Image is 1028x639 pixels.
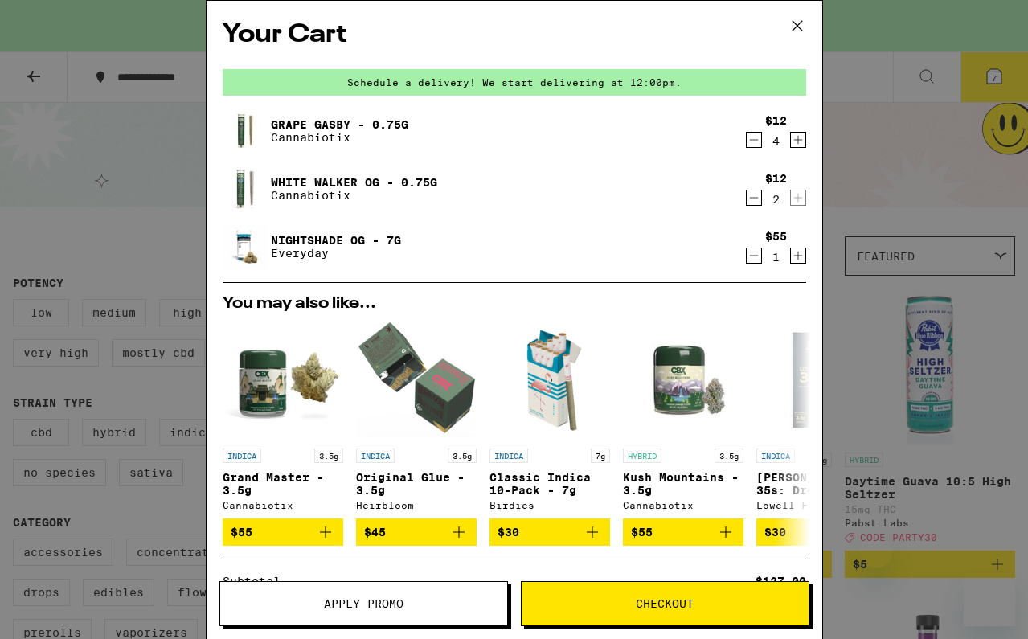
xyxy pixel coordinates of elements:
[623,518,743,546] button: Add to bag
[756,500,877,510] div: Lowell Farms
[223,320,343,440] img: Cannabiotix - Grand Master - 3.5g
[356,518,477,546] button: Add to bag
[223,471,343,497] p: Grand Master - 3.5g
[271,118,408,131] a: Grape Gasby - 0.75g
[489,518,610,546] button: Add to bag
[271,131,408,144] p: Cannabiotix
[623,471,743,497] p: Kush Mountains - 3.5g
[764,526,786,539] span: $30
[860,536,892,568] iframe: Close message
[756,449,795,463] p: INDICA
[790,248,806,264] button: Increment
[364,526,386,539] span: $45
[765,135,787,148] div: 4
[223,320,343,518] a: Open page for Grand Master - 3.5g from Cannabiotix
[356,449,395,463] p: INDICA
[271,247,401,260] p: Everyday
[356,320,477,518] a: Open page for Original Glue - 3.5g from Heirbloom
[765,114,787,127] div: $12
[746,248,762,264] button: Decrement
[223,576,292,587] div: Subtotal
[765,193,787,206] div: 2
[715,449,743,463] p: 3.5g
[271,176,437,189] a: White Walker OG - 0.75g
[356,500,477,510] div: Heirbloom
[746,190,762,206] button: Decrement
[219,581,508,626] button: Apply Promo
[498,526,519,539] span: $30
[631,526,653,539] span: $55
[489,471,610,497] p: Classic Indica 10-Pack - 7g
[223,518,343,546] button: Add to bag
[746,132,762,148] button: Decrement
[356,471,477,497] p: Original Glue - 3.5g
[765,172,787,185] div: $12
[765,251,787,264] div: 1
[623,320,743,440] img: Cannabiotix - Kush Mountains - 3.5g
[756,320,877,518] a: Open page for Lowell 35s: Dreamweaver 10 Pack - 3.5g from Lowell Farms
[271,189,437,202] p: Cannabiotix
[623,320,743,518] a: Open page for Kush Mountains - 3.5g from Cannabiotix
[223,449,261,463] p: INDICA
[964,575,1015,626] iframe: Button to launch messaging window
[223,17,806,53] h2: Your Cart
[790,132,806,148] button: Increment
[489,320,610,518] a: Open page for Classic Indica 10-Pack - 7g from Birdies
[636,598,694,609] span: Checkout
[223,500,343,510] div: Cannabiotix
[756,576,806,587] div: $127.00
[356,320,477,440] img: Heirbloom - Original Glue - 3.5g
[591,449,610,463] p: 7g
[756,518,877,546] button: Add to bag
[223,69,806,96] div: Schedule a delivery! We start delivering at 12:00pm.
[489,500,610,510] div: Birdies
[790,190,806,206] button: Increment
[756,471,877,497] p: [PERSON_NAME] 35s: Dreamweaver 10 Pack - 3.5g
[756,320,877,440] img: Lowell Farms - Lowell 35s: Dreamweaver 10 Pack - 3.5g
[521,581,809,626] button: Checkout
[223,166,268,211] img: White Walker OG - 0.75g
[448,449,477,463] p: 3.5g
[231,526,252,539] span: $55
[271,234,401,247] a: Nightshade OG - 7g
[765,230,787,243] div: $55
[489,320,610,440] img: Birdies - Classic Indica 10-Pack - 7g
[623,500,743,510] div: Cannabiotix
[314,449,343,463] p: 3.5g
[623,449,661,463] p: HYBRID
[324,598,403,609] span: Apply Promo
[223,224,268,269] img: Nightshade OG - 7g
[489,449,528,463] p: INDICA
[223,296,806,312] h2: You may also like...
[223,109,268,154] img: Grape Gasby - 0.75g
